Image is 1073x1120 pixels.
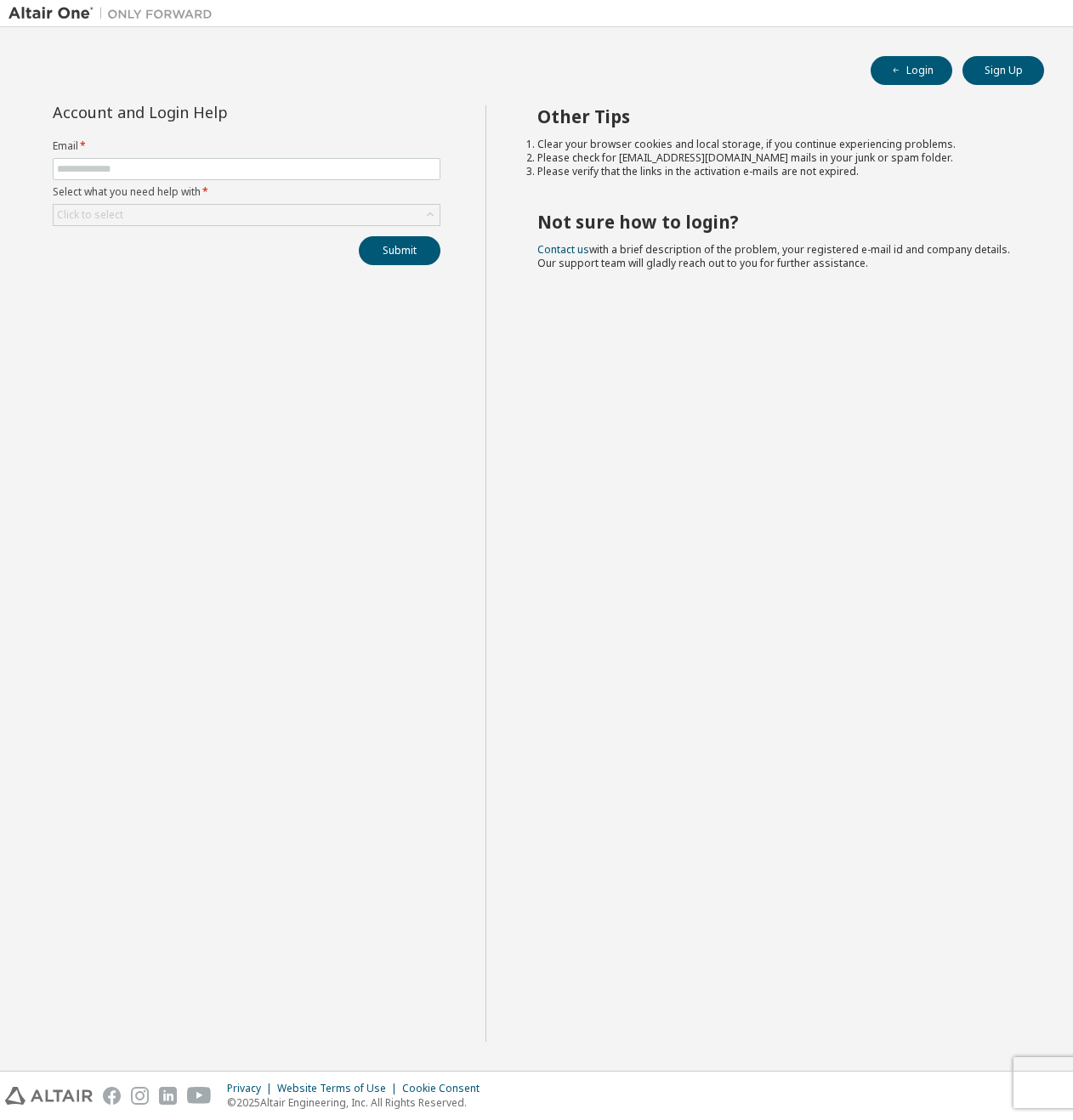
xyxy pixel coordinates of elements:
[359,236,440,265] button: Submit
[537,211,1014,233] h2: Not sure how to login?
[131,1087,149,1105] img: instagram.svg
[9,5,221,22] img: Altair One
[5,1087,93,1105] img: altair_logo.svg
[537,165,1014,178] li: Please verify that the links in the activation e-mails are not expired.
[227,1082,277,1095] div: Privacy
[53,139,440,153] label: Email
[537,105,1014,127] h2: Other Tips
[537,242,1010,270] span: with a brief description of the problem, your registered e-mail id and company details. Our suppo...
[57,208,123,222] div: Click to select
[103,1087,121,1105] img: facebook.svg
[402,1082,490,1095] div: Cookie Consent
[53,185,440,199] label: Select what you need help with
[187,1087,212,1105] img: youtube.svg
[54,205,440,225] div: Click to select
[53,105,363,119] div: Account and Login Help
[962,56,1044,85] button: Sign Up
[537,138,1014,151] li: Clear your browser cookies and local storage, if you continue experiencing problems.
[227,1095,490,1110] p: © 2025 Altair Engineering, Inc. All Rights Reserved.
[277,1082,402,1095] div: Website Terms of Use
[871,56,952,85] button: Login
[537,242,589,257] a: Contact us
[537,151,1014,165] li: Please check for [EMAIL_ADDRESS][DOMAIN_NAME] mails in your junk or spam folder.
[159,1087,177,1105] img: linkedin.svg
